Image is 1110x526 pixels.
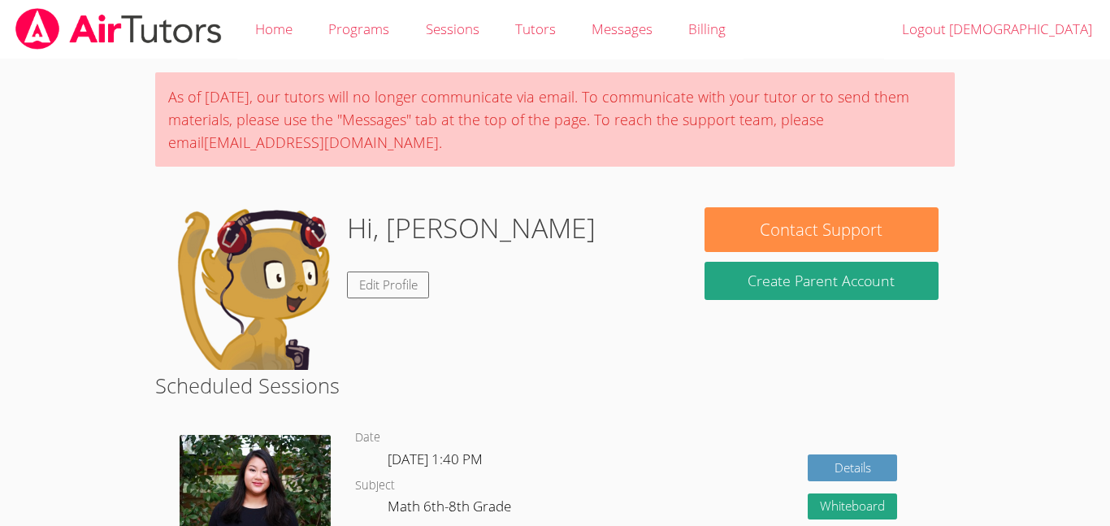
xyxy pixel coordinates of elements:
[155,370,955,401] h2: Scheduled Sessions
[808,493,897,520] button: Whiteboard
[171,207,334,370] img: default.png
[355,476,395,496] dt: Subject
[592,20,653,38] span: Messages
[705,262,939,300] button: Create Parent Account
[14,8,223,50] img: airtutors_banner-c4298cdbf04f3fff15de1276eac7730deb9818008684d7c2e4769d2f7ddbe033.png
[388,450,483,468] span: [DATE] 1:40 PM
[347,207,596,249] h1: Hi, [PERSON_NAME]
[355,428,380,448] dt: Date
[705,207,939,252] button: Contact Support
[808,454,897,481] a: Details
[155,72,955,167] div: As of [DATE], our tutors will no longer communicate via email. To communicate with your tutor or ...
[388,495,514,523] dd: Math 6th-8th Grade
[347,272,430,298] a: Edit Profile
